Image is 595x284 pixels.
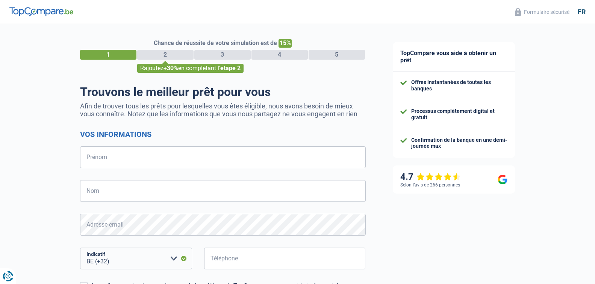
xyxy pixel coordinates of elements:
[80,130,366,139] h2: Vos informations
[164,65,178,72] span: +30%
[578,8,586,16] div: fr
[204,248,366,269] input: 401020304
[137,50,194,60] div: 2
[154,39,277,47] span: Chance de réussite de votre simulation est de
[510,6,574,18] button: Formulaire sécurisé
[411,79,507,92] div: Offres instantanées de toutes les banques
[80,102,366,118] p: Afin de trouver tous les prêts pour lesquelles vous êtes éligible, nous avons besoin de mieux vou...
[279,39,292,48] span: 15%
[400,182,460,188] div: Selon l’avis de 266 personnes
[393,42,515,72] div: TopCompare vous aide à obtenir un prêt
[194,50,251,60] div: 3
[220,65,241,72] span: étape 2
[137,64,244,73] div: Rajoutez en complétant l'
[251,50,308,60] div: 4
[80,50,136,60] div: 1
[9,7,73,16] img: TopCompare Logo
[400,171,461,182] div: 4.7
[80,85,366,99] h1: Trouvons le meilleur prêt pour vous
[309,50,365,60] div: 5
[411,108,507,121] div: Processus complètement digital et gratuit
[411,137,507,150] div: Confirmation de la banque en une demi-journée max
